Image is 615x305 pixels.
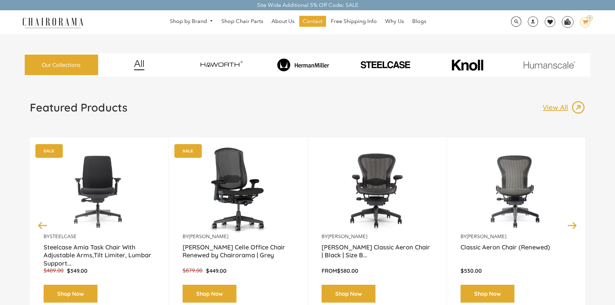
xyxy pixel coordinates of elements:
[206,267,227,274] span: $449.00
[19,16,87,28] img: chairorama
[44,243,155,260] a: Steelcase Amia Task Chair With Adjustable Arms,Tilt Limiter, Lumbar Support...
[461,148,572,233] a: Classic Aeron Chair (Renewed) - chairorama Classic Aeron Chair (Renewed) - chairorama
[322,243,433,260] a: [PERSON_NAME] Classic Aeron Chair | Black | Size B...
[30,101,127,120] a: Featured Products
[436,59,498,71] img: image_10_1.png
[382,16,407,27] a: Why Us
[571,101,585,114] img: image_13.png
[189,233,228,239] a: [PERSON_NAME]
[322,148,433,233] img: Herman Miller Classic Aeron Chair | Black | Size B (Renewed) - chairorama
[543,101,585,114] a: View All
[461,243,572,260] a: Classic Aeron Chair (Renewed)
[346,60,425,70] img: PHOTO-2024-07-09-00-53-10-removebg-preview.png
[562,16,573,27] img: WhatsApp_Image_2024-07-12_at_16.23.01.webp
[461,285,514,303] a: Shop Now
[322,267,433,274] p: From
[183,148,294,233] a: Herman Miller Celle Office Chair Renewed by Chairorama | Grey - chairorama Herman Miller Celle Of...
[327,16,380,27] a: Free Shipping Info
[44,267,63,274] span: $489.00
[30,101,127,114] h1: Featured Products
[183,148,294,233] img: Herman Miller Celle Office Chair Renewed by Chairorama | Grey - chairorama
[587,15,593,21] div: 1
[120,60,158,70] img: image_12.png
[166,16,217,27] a: Shop by Brand
[221,18,263,25] span: Shop Chair Parts
[331,18,377,25] span: Free Shipping Info
[44,285,97,303] a: Shop Now
[510,61,589,69] img: image_11.png
[183,285,236,303] a: Shop Now
[116,16,480,28] nav: DesktopNavigation
[218,16,267,27] a: Shop Chair Parts
[461,233,572,240] p: by
[543,103,571,112] p: View All
[303,18,323,25] span: Contact
[37,219,49,231] button: Previous
[322,285,375,303] a: Shop Now
[44,149,54,153] text: SALE
[183,267,202,274] span: $879.00
[566,219,578,231] button: Next
[271,18,294,25] span: About Us
[183,149,193,153] text: SALE
[322,233,433,240] p: by
[25,55,98,75] a: Our Collections
[322,148,433,233] a: Herman Miller Classic Aeron Chair | Black | Size B (Renewed) - chairorama Herman Miller Classic A...
[183,233,294,240] p: by
[44,233,155,240] p: by
[575,17,590,27] a: 1
[409,16,430,27] a: Blogs
[183,243,294,260] a: [PERSON_NAME] Celle Office Chair Renewed by Chairorama | Grey
[328,233,367,239] a: [PERSON_NAME]
[44,148,155,233] a: Amia Chair by chairorama.com Renewed Amia Chair chairorama.com
[182,56,261,74] img: image_7_14f0750b-d084-457f-979a-a1ab9f6582c4.png
[337,267,358,274] span: $580.00
[385,18,404,25] span: Why Us
[67,267,88,274] span: $349.00
[44,148,155,233] img: Amia Chair by chairorama.com
[264,58,343,71] img: image_8_173eb7e0-7579-41b4-bc8e-4ba0b8ba93e8.png
[467,233,506,239] a: [PERSON_NAME]
[268,16,298,27] a: About Us
[412,18,426,25] span: Blogs
[461,267,482,274] span: $530.00
[461,148,572,233] img: Classic Aeron Chair (Renewed) - chairorama
[299,16,326,27] a: Contact
[50,233,77,239] a: Steelcase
